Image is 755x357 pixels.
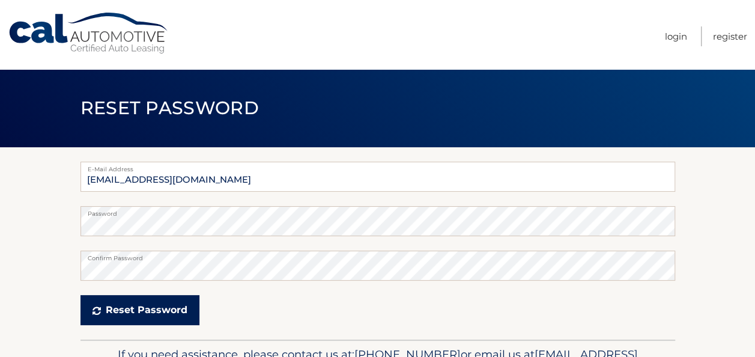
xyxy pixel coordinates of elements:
[80,97,259,119] span: Reset Password
[80,206,675,216] label: Password
[80,251,675,260] label: Confirm Password
[665,26,687,46] a: Login
[80,162,675,171] label: E-Mail Address
[8,12,170,55] a: Cal Automotive
[713,26,747,46] a: Register
[80,295,199,325] button: Reset Password
[80,162,675,192] input: E-mail Address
